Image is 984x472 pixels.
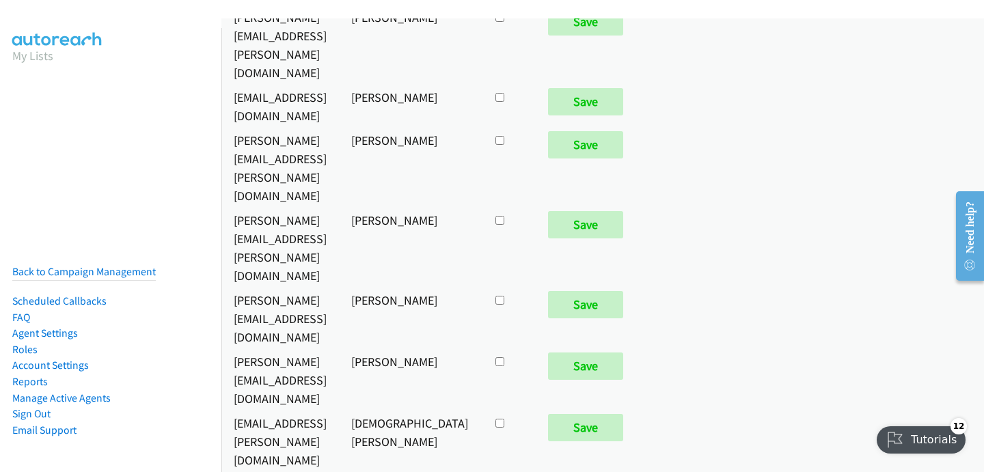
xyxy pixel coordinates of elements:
a: Scheduled Callbacks [12,294,107,307]
td: [PERSON_NAME] [339,128,480,208]
a: Account Settings [12,359,89,372]
iframe: Checklist [869,413,974,462]
input: Save [548,352,623,380]
a: My Lists [12,48,53,64]
td: [PERSON_NAME] [339,85,480,128]
td: [EMAIL_ADDRESS][DOMAIN_NAME] [221,85,339,128]
td: [PERSON_NAME][EMAIL_ADDRESS][DOMAIN_NAME] [221,349,339,411]
input: Save [548,211,623,238]
td: [PERSON_NAME] [339,288,480,349]
td: [PERSON_NAME][EMAIL_ADDRESS][PERSON_NAME][DOMAIN_NAME] [221,208,339,288]
input: Save [548,88,623,115]
a: Roles [12,343,38,356]
input: Save [548,414,623,441]
td: [PERSON_NAME][EMAIL_ADDRESS][PERSON_NAME][DOMAIN_NAME] [221,128,339,208]
td: [PERSON_NAME] [339,349,480,411]
a: Email Support [12,424,77,436]
td: [PERSON_NAME][EMAIL_ADDRESS][PERSON_NAME][DOMAIN_NAME] [221,5,339,85]
input: Save [548,131,623,158]
a: Agent Settings [12,327,78,339]
td: [PERSON_NAME] [339,208,480,288]
iframe: Resource Center [945,182,984,290]
td: [DEMOGRAPHIC_DATA][PERSON_NAME] [339,411,480,472]
a: FAQ [12,311,30,324]
a: Back to Campaign Management [12,265,156,278]
td: [PERSON_NAME][EMAIL_ADDRESS][DOMAIN_NAME] [221,288,339,349]
a: Reports [12,375,48,388]
input: Save [548,8,623,36]
td: [PERSON_NAME] [339,5,480,85]
td: [EMAIL_ADDRESS][PERSON_NAME][DOMAIN_NAME] [221,411,339,472]
a: Manage Active Agents [12,391,111,404]
a: Sign Out [12,407,51,420]
input: Save [548,291,623,318]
